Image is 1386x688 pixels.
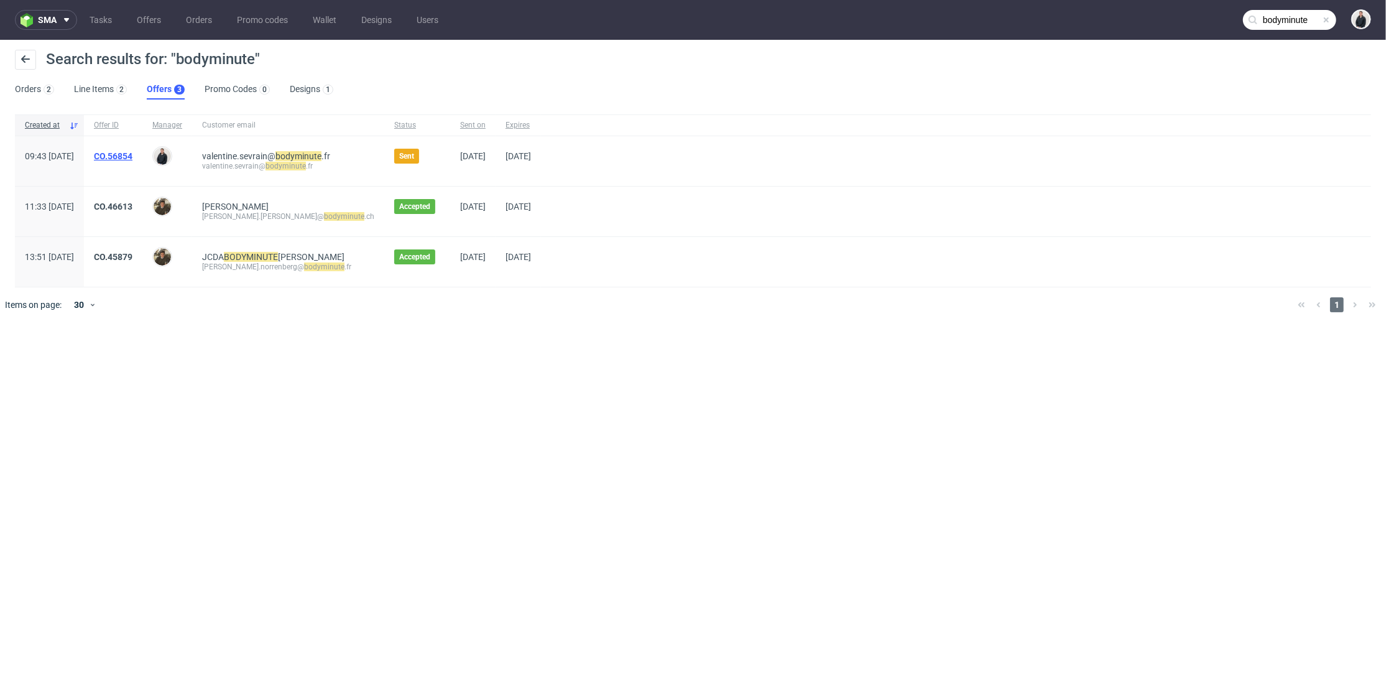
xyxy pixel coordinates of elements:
img: Nicolas Teissedre [154,198,171,215]
span: 13:51 [DATE] [25,252,74,262]
span: 1 [1330,297,1344,312]
img: Adrian Margula [154,147,171,165]
span: Expires [506,120,531,131]
a: CO.45879 [94,252,132,262]
span: Manager [152,120,182,131]
a: Line Items2 [74,80,127,100]
span: Search results for: "bodyminute" [46,50,260,68]
mark: bodyminute [266,162,306,170]
span: Sent on [460,120,486,131]
a: [PERSON_NAME] [202,202,269,212]
div: 2 [119,85,124,94]
a: Offers3 [147,80,185,100]
a: Promo codes [229,10,295,30]
a: JCDABODYMINUTE[PERSON_NAME] [202,252,344,262]
a: CO.56854 [94,151,132,161]
div: 1 [326,85,330,94]
span: [DATE] [506,202,531,212]
div: [PERSON_NAME].norrenberg@ .fr [202,262,374,272]
span: valentine.sevrain@ .fr [202,151,330,161]
a: Designs1 [290,80,333,100]
mark: bodyminute [304,263,344,271]
a: Promo Codes0 [205,80,270,100]
div: [PERSON_NAME].[PERSON_NAME]@ .ch [202,212,374,221]
a: Orders2 [15,80,54,100]
mark: bodyminute [275,151,321,161]
span: Status [394,120,440,131]
span: Accepted [399,252,430,262]
mark: bodyminute [324,212,364,221]
img: logo [21,13,38,27]
div: 0 [262,85,267,94]
span: [DATE] [506,252,531,262]
span: Accepted [399,202,430,212]
span: 11:33 [DATE] [25,202,74,212]
span: 09:43 [DATE] [25,151,74,161]
div: valentine.sevrain@ .fr [202,161,374,171]
span: Created at [25,120,64,131]
div: 30 [67,296,89,314]
span: [DATE] [460,252,486,262]
a: Orders [178,10,219,30]
a: Offers [129,10,169,30]
span: Sent [399,151,414,161]
a: Tasks [82,10,119,30]
span: [DATE] [460,202,486,212]
a: Wallet [305,10,344,30]
a: Designs [354,10,399,30]
img: Nicolas Teissedre [154,248,171,266]
mark: BODYMINUTE [224,252,278,262]
div: 3 [177,85,182,94]
span: Items on page: [5,299,62,311]
button: sma [15,10,77,30]
span: Offer ID [94,120,132,131]
img: Adrian Margula [1352,11,1370,28]
span: sma [38,16,57,24]
span: Customer email [202,120,374,131]
span: [DATE] [506,151,531,161]
a: Users [409,10,446,30]
div: 2 [47,85,51,94]
span: [DATE] [460,151,486,161]
a: CO.46613 [94,202,132,212]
